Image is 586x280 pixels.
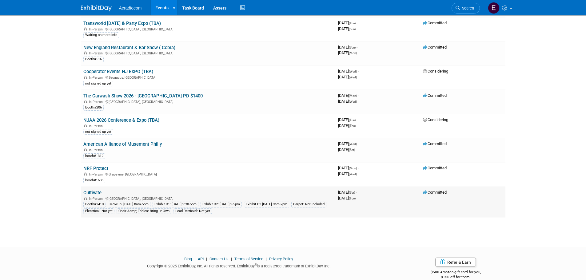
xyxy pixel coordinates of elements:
span: (Wed) [349,100,357,103]
div: Move in: [DATE] 8am-5pm [108,202,150,207]
span: Considering [423,117,448,122]
a: Search [452,3,480,14]
span: - [356,190,357,195]
div: Exhibit D3 [DATE] 9am-2pm [244,202,289,207]
span: [DATE] [338,93,359,98]
div: [GEOGRAPHIC_DATA], [GEOGRAPHIC_DATA] [83,26,333,31]
span: [DATE] [338,69,359,73]
a: Privacy Policy [269,257,293,261]
span: Committed [423,93,447,98]
span: (Sun) [349,46,356,49]
span: [DATE] [338,196,356,200]
span: [DATE] [338,147,355,152]
div: [GEOGRAPHIC_DATA], [GEOGRAPHIC_DATA] [83,99,333,104]
span: Acradiocom [119,6,142,10]
span: In-Person [89,100,105,104]
span: (Sat) [349,148,355,152]
span: (Thu) [349,22,356,25]
span: In-Person [89,76,105,80]
a: Cooperator Events NJ EXPO (TBA) [83,69,153,74]
span: In-Person [89,197,105,201]
span: (Mon) [349,94,357,97]
span: In-Person [89,172,105,176]
div: Exhibit D2: [DATE] 9-5pm [201,202,242,207]
span: (Wed) [349,70,357,73]
a: Refer & Earn [435,258,476,267]
span: (Wed) [349,142,357,146]
span: | [205,257,209,261]
div: not signed up yet [83,81,113,86]
a: New England Restaurant & Bar Show ( Cobra) [83,45,175,50]
span: - [357,45,357,49]
div: Copyright © 2025 ExhibitDay, Inc. All rights reserved. ExhibitDay is a registered trademark of Ex... [81,262,397,269]
span: | [264,257,268,261]
img: In-Person Event [84,100,87,103]
span: (Mon) [349,167,357,170]
div: Exhibit D1: [DATE] 9:30-5pm [153,202,198,207]
img: In-Person Event [84,124,87,127]
span: (Mon) [349,51,357,55]
span: - [357,117,357,122]
span: (Tue) [349,197,356,200]
img: In-Person Event [84,148,87,151]
span: (Wed) [349,172,357,176]
span: In-Person [89,148,105,152]
img: Elizabeth Martinez [488,2,500,14]
span: [DATE] [338,166,359,170]
span: In-Person [89,124,105,128]
span: Committed [423,45,447,49]
span: In-Person [89,51,105,55]
span: [DATE] [338,75,357,79]
span: - [358,93,359,98]
div: $500 Amazon gift card for you, [406,266,505,280]
span: [DATE] [338,50,357,55]
sup: ® [255,263,257,266]
a: NRF Protect [83,166,108,171]
img: ExhibitDay [81,5,112,11]
span: [DATE] [338,99,357,104]
span: [DATE] [338,26,356,31]
a: American Alliance of Musement Philly [83,141,162,147]
span: - [358,69,359,73]
span: Committed [423,141,447,146]
span: [DATE] [338,190,357,195]
div: Chair &amp; Tables: Bring ur Own [117,208,171,214]
a: Blog [184,257,192,261]
div: $150 off for them. [406,274,505,280]
div: [GEOGRAPHIC_DATA], [GEOGRAPHIC_DATA] [83,50,333,55]
img: In-Person Event [84,51,87,54]
a: Transworld [DATE] & Party Expo (TBA) [83,21,161,26]
span: In-Person [89,27,105,31]
span: (Tue) [349,118,356,122]
span: [DATE] [338,123,356,128]
span: Considering [423,69,448,73]
span: (Thu) [349,124,356,128]
div: Booth#2410 [83,202,106,207]
span: [DATE] [338,141,359,146]
a: Terms of Service [234,257,263,261]
div: [GEOGRAPHIC_DATA], [GEOGRAPHIC_DATA] [83,196,333,201]
div: not signed up yet [83,129,113,135]
span: (Wed) [349,76,357,79]
a: The Carwash Show 2026 - [GEOGRAPHIC_DATA] PD $1400 [83,93,203,99]
div: Booth#206 [83,105,104,110]
span: - [357,21,357,25]
div: Carpet: Not included [291,202,326,207]
span: [DATE] [338,172,357,176]
div: Waiting on more info [83,32,119,38]
div: booth#1606 [83,178,105,183]
a: API [198,257,204,261]
span: [DATE] [338,21,357,25]
div: Secaucus, [GEOGRAPHIC_DATA] [83,75,333,80]
img: In-Person Event [84,76,87,79]
a: Cultivate [83,190,102,195]
div: Lead Retrieval: Not yet [173,208,212,214]
div: Grapevine, [GEOGRAPHIC_DATA] [83,172,333,176]
img: In-Person Event [84,172,87,175]
span: [DATE] [338,45,357,49]
span: (Sat) [349,191,355,194]
a: Contact Us [209,257,229,261]
span: [DATE] [338,117,357,122]
img: In-Person Event [84,27,87,30]
span: - [358,166,359,170]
